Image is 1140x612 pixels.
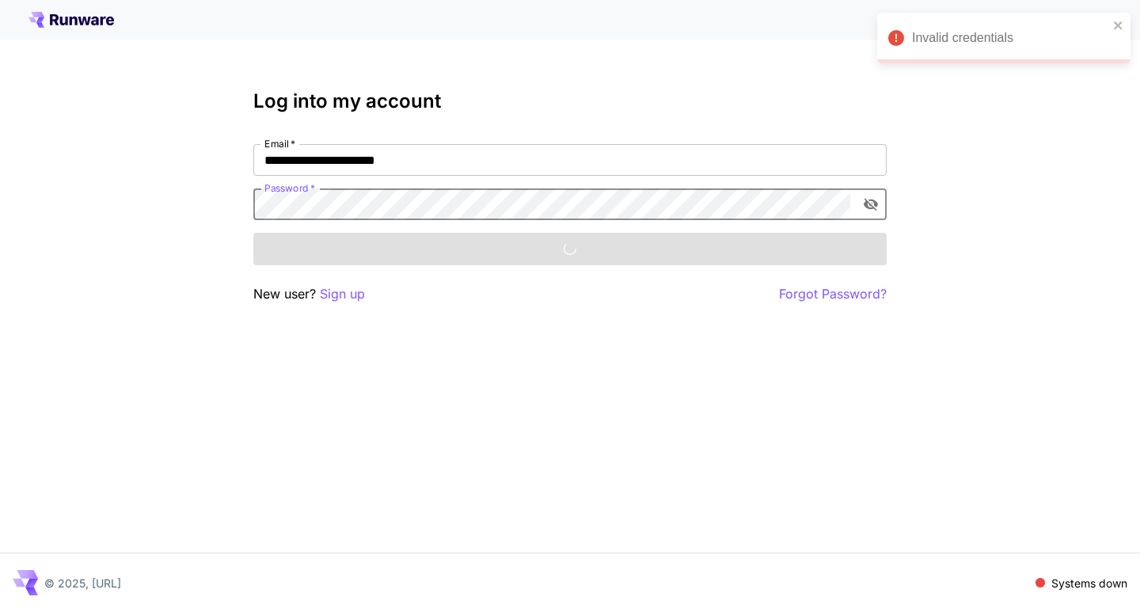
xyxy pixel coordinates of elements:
[253,284,365,304] p: New user?
[44,575,121,591] p: © 2025, [URL]
[253,90,887,112] h3: Log into my account
[912,29,1108,48] div: Invalid credentials
[264,181,315,195] label: Password
[779,284,887,304] button: Forgot Password?
[264,137,295,150] label: Email
[857,190,885,219] button: toggle password visibility
[320,284,365,304] button: Sign up
[1113,19,1124,32] button: close
[1051,575,1127,591] p: Systems down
